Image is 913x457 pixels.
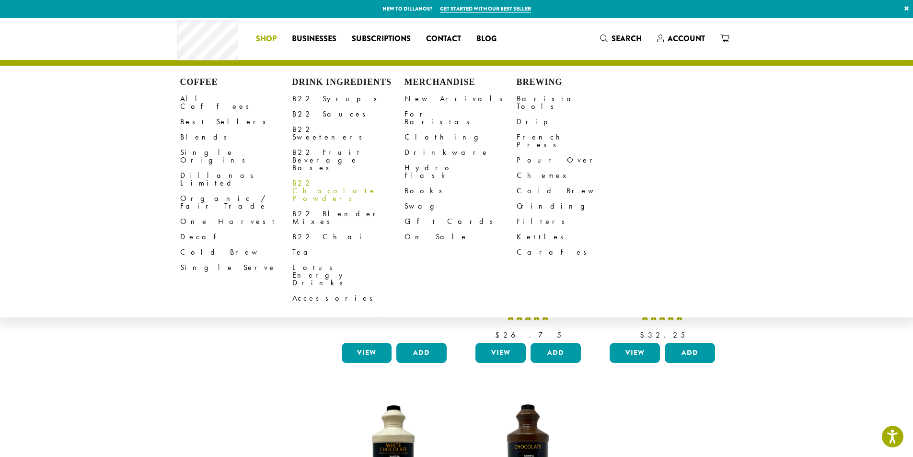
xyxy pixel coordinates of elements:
a: Pour Over [517,152,629,168]
a: Chemex [517,168,629,183]
a: Cold Brew [180,245,292,260]
a: View [610,343,660,363]
span: Contact [426,33,461,45]
a: B22 Fruit Beverage Bases [292,145,404,176]
a: New Arrivals [404,91,517,106]
a: For Baristas [404,106,517,129]
a: Single Serve [180,260,292,275]
a: Barista 22 Caramel SauceRated 5.00 out of 5 $26.75 [473,167,583,339]
span: Account [668,33,705,44]
a: Blends [180,129,292,145]
a: Gift Cards [404,214,517,229]
a: Drip [517,114,629,129]
span: $ [640,330,648,340]
a: B22 Sweeteners [292,122,404,145]
a: Drinkware [404,145,517,160]
a: Books [404,183,517,199]
span: Blog [476,33,497,45]
span: $ [495,330,503,340]
a: B22 Sauces [292,106,404,122]
button: Add [665,343,715,363]
a: B22 Blender Mixes [292,206,404,229]
a: Hydro Flask [404,160,517,183]
a: B22 Chai [292,229,404,245]
bdi: 26.75 [495,330,561,340]
h4: Drink Ingredients [292,77,404,88]
a: View [475,343,526,363]
a: Decaf [180,229,292,245]
a: Organic / Fair Trade [180,191,292,214]
span: Subscriptions [352,33,411,45]
a: Carafes [517,245,629,260]
bdi: 32.25 [640,330,685,340]
div: Rated 5.00 out of 5 [507,311,550,326]
a: French Press [517,129,629,152]
a: Best Sellers [180,114,292,129]
a: Cold Brew [517,183,629,199]
a: On Sale [404,229,517,245]
h4: Coffee [180,77,292,88]
button: Add [531,343,581,363]
a: Accessories [292,291,404,306]
a: Dillanos Limited [180,168,292,191]
a: Lotus Energy Drinks [292,260,404,291]
a: Barista 22 Pumpkin Pie SauceRated 5.00 out of 5 $32.25 [607,167,717,339]
span: Shop [256,33,277,45]
h4: Merchandise [404,77,517,88]
button: Add [396,343,447,363]
a: Clothing [404,129,517,145]
h4: Brewing [517,77,629,88]
a: Kettles [517,229,629,245]
a: Barista Tools [517,91,629,114]
span: Businesses [292,33,336,45]
a: Get started with our best seller [440,5,531,13]
span: Search [612,33,642,44]
a: One Harvest [180,214,292,229]
a: Tea [292,245,404,260]
a: Filters [517,214,629,229]
div: Rated 5.00 out of 5 [641,311,684,326]
a: Shop [248,31,284,47]
a: Search [592,31,649,47]
a: B22 Chocolate Powders [292,176,404,206]
a: All Coffees [180,91,292,114]
a: Swag [404,199,517,214]
a: Single Origins [180,145,292,168]
a: Grinding [517,199,629,214]
a: View [342,343,392,363]
a: B22 Syrups [292,91,404,106]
